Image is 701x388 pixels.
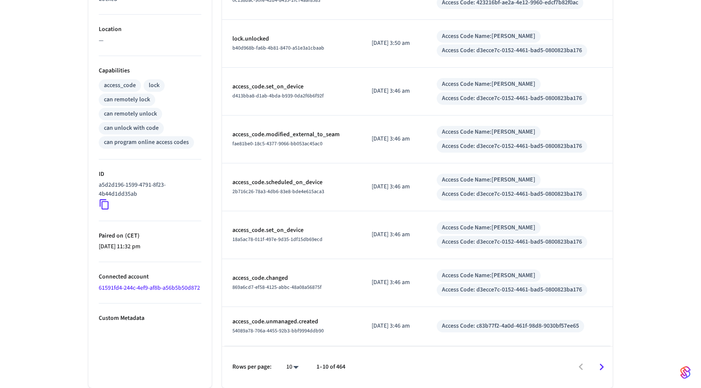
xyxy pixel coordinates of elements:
span: fae81be0-18c5-4377-9066-bb053ac45ac0 [232,140,322,147]
div: access_code [104,81,136,90]
p: [DATE] 3:46 am [372,322,416,331]
span: 2b716c26-78a3-4db6-83e8-bde4e615aca3 [232,188,324,195]
p: ID [99,170,201,179]
img: SeamLogoGradient.69752ec5.svg [680,366,691,379]
div: Access Code Name: [PERSON_NAME] [442,175,535,185]
div: Access Code: d3ecce7c-0152-4461-bad5-0800823ba176 [442,94,582,103]
button: Go to next page [591,357,612,377]
p: a5d2d196-1599-4791-8f23-4b44d1dd35ab [99,181,198,199]
div: Access Code: c83b77f2-4a0d-461f-98d8-9030bf57ee65 [442,322,579,331]
div: Access Code Name: [PERSON_NAME] [442,223,535,232]
div: can unlock with code [104,124,159,133]
span: 54089a78-706a-4455-92b3-bbf9994ddb90 [232,327,324,335]
span: 18a5ac78-011f-497e-9d35-1df15db69ecd [232,236,322,243]
p: access_code.modified_external_to_seam [232,130,351,139]
span: d413bba8-d1ab-4bda-b939-0da2f6b6f92f [232,92,324,100]
span: 869a6cd7-ef58-4125-abbc-48a08a56875f [232,284,322,291]
span: ( CET ) [123,232,140,240]
p: Capabilities [99,66,201,75]
span: b40d968b-fa6b-4b81-8470-a51e3a1cbaab [232,44,324,52]
p: — [99,36,201,45]
div: Access Code Name: [PERSON_NAME] [442,271,535,280]
p: [DATE] 3:46 am [372,87,416,96]
p: access_code.scheduled_on_device [232,178,351,187]
p: [DATE] 3:46 am [372,278,416,287]
div: Access Code: d3ecce7c-0152-4461-bad5-0800823ba176 [442,285,582,294]
p: [DATE] 3:46 am [372,230,416,239]
p: [DATE] 3:46 am [372,135,416,144]
div: Access Code Name: [PERSON_NAME] [442,32,535,41]
div: Access Code: d3ecce7c-0152-4461-bad5-0800823ba176 [442,238,582,247]
p: access_code.set_on_device [232,226,351,235]
a: 61591fd4-244c-4ef9-af8b-a56b5b50d872 [99,284,200,292]
div: can remotely lock [104,95,150,104]
p: [DATE] 11:32 pm [99,242,201,251]
div: Access Code Name: [PERSON_NAME] [442,80,535,89]
div: Access Code: d3ecce7c-0152-4461-bad5-0800823ba176 [442,142,582,151]
div: can remotely unlock [104,110,157,119]
p: [DATE] 3:50 am [372,39,416,48]
p: Paired on [99,232,201,241]
p: 1–10 of 464 [316,363,345,372]
p: lock.unlocked [232,34,351,44]
div: lock [149,81,160,90]
p: Custom Metadata [99,314,201,323]
div: Access Code Name: [PERSON_NAME] [442,128,535,137]
p: access_code.set_on_device [232,82,351,91]
p: Connected account [99,272,201,282]
div: 10 [282,361,303,373]
p: Rows per page: [232,363,272,372]
div: Access Code: d3ecce7c-0152-4461-bad5-0800823ba176 [442,46,582,55]
p: access_code.changed [232,274,351,283]
div: Access Code: d3ecce7c-0152-4461-bad5-0800823ba176 [442,190,582,199]
p: [DATE] 3:46 am [372,182,416,191]
p: access_code.unmanaged.created [232,317,351,326]
p: Location [99,25,201,34]
div: can program online access codes [104,138,189,147]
